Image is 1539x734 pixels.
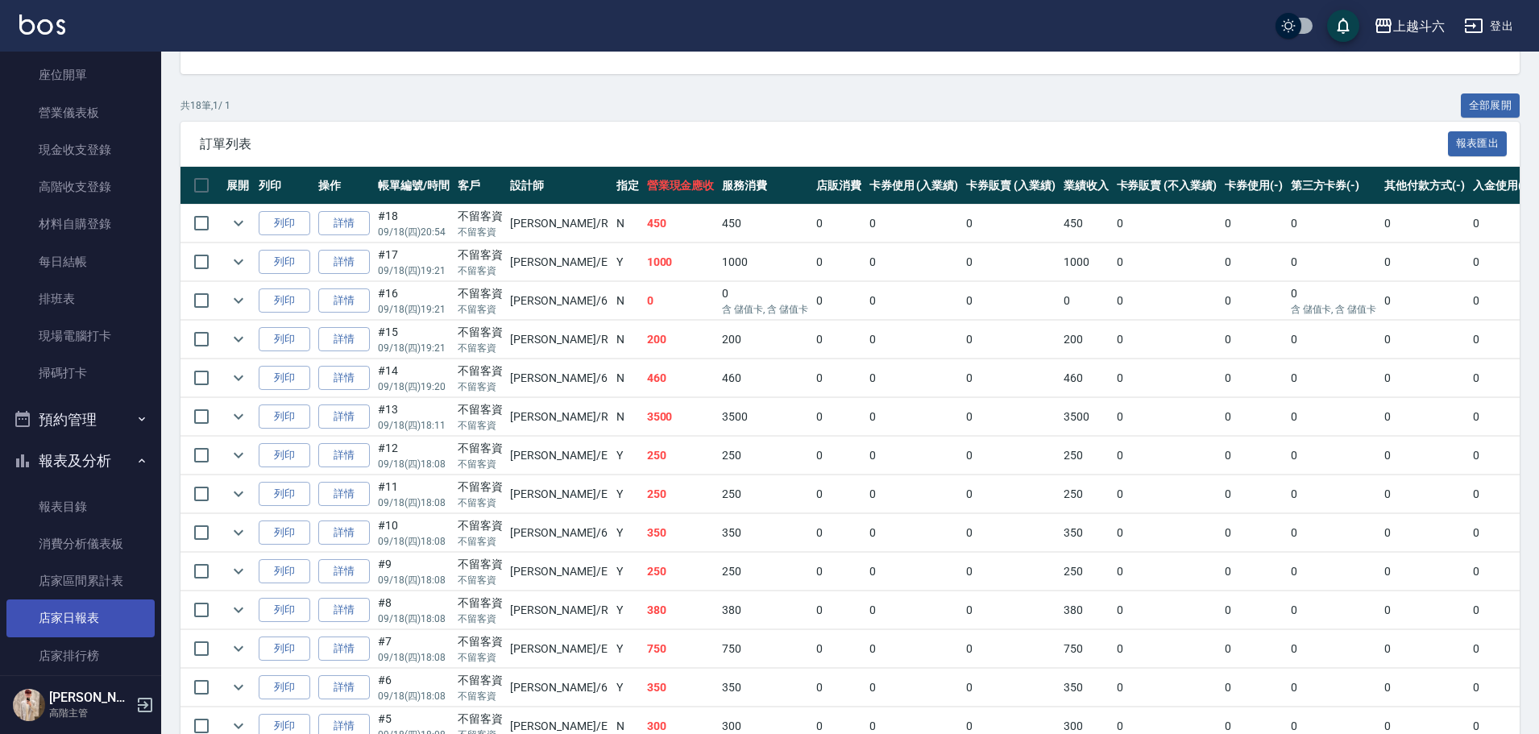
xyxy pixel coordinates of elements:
[458,285,503,302] div: 不留客資
[643,475,719,513] td: 250
[506,437,612,475] td: [PERSON_NAME] /E
[259,288,310,313] button: 列印
[226,366,251,390] button: expand row
[6,637,155,674] a: 店家排行榜
[378,302,450,317] p: 09/18 (四) 19:21
[1221,553,1287,591] td: 0
[1380,437,1469,475] td: 0
[812,553,865,591] td: 0
[318,250,370,275] a: 詳情
[458,496,503,510] p: 不留客資
[318,404,370,429] a: 詳情
[6,205,155,243] a: 材料自購登錄
[318,559,370,584] a: 詳情
[6,168,155,205] a: 高階收支登錄
[865,282,963,320] td: 0
[1113,630,1221,668] td: 0
[374,167,454,205] th: 帳單編號/時間
[812,591,865,629] td: 0
[643,630,719,668] td: 750
[643,437,719,475] td: 250
[612,591,643,629] td: Y
[506,514,612,552] td: [PERSON_NAME] /6
[865,630,963,668] td: 0
[812,359,865,397] td: 0
[1221,282,1287,320] td: 0
[6,674,155,711] a: 互助日報表
[1469,630,1535,668] td: 0
[865,359,963,397] td: 0
[1113,167,1221,205] th: 卡券販賣 (不入業績)
[1060,553,1113,591] td: 250
[458,556,503,573] div: 不留客資
[865,591,963,629] td: 0
[259,598,310,623] button: 列印
[458,418,503,433] p: 不留客資
[1221,167,1287,205] th: 卡券使用(-)
[1469,359,1535,397] td: 0
[255,167,314,205] th: 列印
[1327,10,1359,42] button: save
[1461,93,1520,118] button: 全部展開
[962,514,1060,552] td: 0
[1287,591,1381,629] td: 0
[259,404,310,429] button: 列印
[226,288,251,313] button: expand row
[318,443,370,468] a: 詳情
[643,167,719,205] th: 營業現金應收
[259,443,310,468] button: 列印
[1380,359,1469,397] td: 0
[506,591,612,629] td: [PERSON_NAME] /R
[1287,167,1381,205] th: 第三方卡券(-)
[1469,243,1535,281] td: 0
[812,282,865,320] td: 0
[378,457,450,471] p: 09/18 (四) 18:08
[812,167,865,205] th: 店販消費
[1060,321,1113,359] td: 200
[374,514,454,552] td: #10
[506,167,612,205] th: 設計師
[1380,167,1469,205] th: 其他付款方式(-)
[458,457,503,471] p: 不留客資
[865,553,963,591] td: 0
[612,243,643,281] td: Y
[643,282,719,320] td: 0
[259,366,310,391] button: 列印
[962,205,1060,243] td: 0
[612,630,643,668] td: Y
[374,591,454,629] td: #8
[1060,398,1113,436] td: 3500
[314,167,374,205] th: 操作
[506,553,612,591] td: [PERSON_NAME] /E
[13,689,45,721] img: Person
[374,630,454,668] td: #7
[643,553,719,591] td: 250
[962,437,1060,475] td: 0
[865,205,963,243] td: 0
[226,637,251,661] button: expand row
[1113,282,1221,320] td: 0
[374,359,454,397] td: #14
[458,517,503,534] div: 不留客資
[1380,282,1469,320] td: 0
[49,706,131,720] p: 高階主管
[718,359,812,397] td: 460
[1113,514,1221,552] td: 0
[259,675,310,700] button: 列印
[865,475,963,513] td: 0
[1469,321,1535,359] td: 0
[1287,321,1381,359] td: 0
[1221,321,1287,359] td: 0
[1458,11,1520,41] button: 登出
[6,399,155,441] button: 預約管理
[718,243,812,281] td: 1000
[226,520,251,545] button: expand row
[226,327,251,351] button: expand row
[1469,591,1535,629] td: 0
[6,355,155,392] a: 掃碼打卡
[865,514,963,552] td: 0
[506,398,612,436] td: [PERSON_NAME] /R
[962,321,1060,359] td: 0
[1221,398,1287,436] td: 0
[378,534,450,549] p: 09/18 (四) 18:08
